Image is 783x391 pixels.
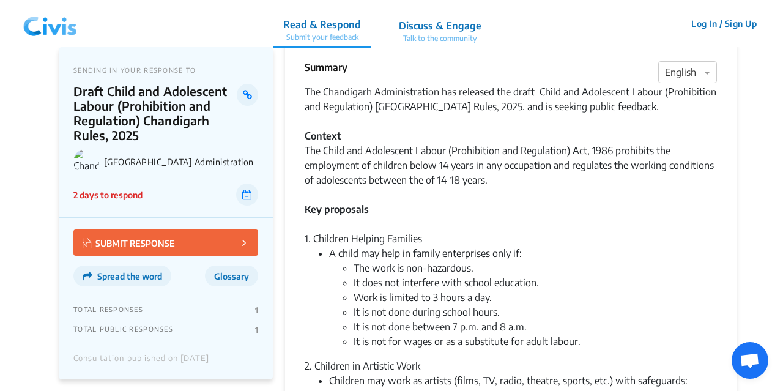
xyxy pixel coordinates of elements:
[283,32,361,43] p: Submit your feedback
[205,266,258,286] button: Glossary
[97,271,162,281] span: Spread the word
[18,6,82,42] img: navlogo.png
[214,271,249,281] span: Glossary
[73,66,258,74] p: SENDING IN YOUR RESPONSE TO
[73,325,173,335] p: TOTAL PUBLIC RESPONSES
[73,188,143,201] p: 2 days to respond
[305,359,717,373] div: 2. Children in Artistic Work
[354,319,717,334] li: It is not done between 7 p.m. and 8 a.m.
[683,14,765,33] button: Log In / Sign Up
[73,229,258,256] button: SUBMIT RESPONSE
[305,130,341,142] strong: Context
[73,266,171,286] button: Spread the word
[399,18,481,33] p: Discuss & Engage
[73,305,143,315] p: TOTAL RESPONSES
[354,290,717,305] li: Work is limited to 3 hours a day.
[329,246,717,349] li: A child may help in family enterprises only if:
[73,84,237,143] p: Draft Child and Adolescent Labour (Prohibition and Regulation) Chandigarh Rules, 2025
[73,149,99,174] img: Chandigarh Administration logo
[305,84,717,231] div: The Chandigarh Administration has released the draft Child and Adolescent Labour (Prohibition and...
[354,334,717,349] li: It is not for wages or as a substitute for adult labour.
[305,231,717,246] div: 1. Children Helping Families
[399,33,481,44] p: Talk to the community
[255,325,258,335] p: 1
[83,236,175,250] p: SUBMIT RESPONSE
[354,261,717,275] li: The work is non-hazardous.
[83,238,92,248] img: Vector.jpg
[283,17,361,32] p: Read & Respond
[354,275,717,290] li: It does not interfere with school education.
[354,305,717,319] li: It is not done during school hours.
[305,203,369,215] strong: Key proposals
[255,305,258,315] p: 1
[73,354,209,370] div: Consultation published on [DATE]
[104,157,258,167] p: [GEOGRAPHIC_DATA] Administration
[305,60,347,75] p: Summary
[732,342,768,379] div: Open chat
